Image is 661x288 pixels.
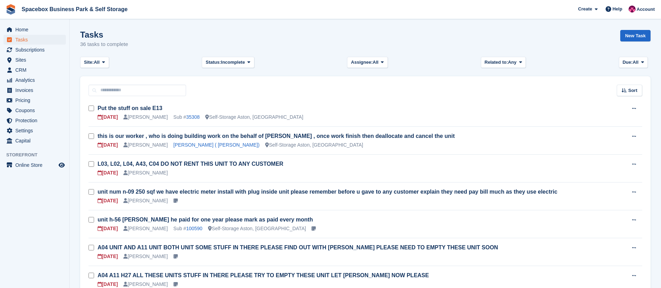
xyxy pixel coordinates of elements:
[481,57,526,68] button: Related to: Any
[123,114,168,121] div: [PERSON_NAME]
[98,133,455,139] a: this is our worker , who is doing building work on the behalf of [PERSON_NAME] , once work finish...
[15,45,57,55] span: Subscriptions
[186,226,202,231] a: 100590
[3,55,66,65] a: menu
[123,225,168,232] div: [PERSON_NAME]
[3,95,66,105] a: menu
[629,6,636,13] img: Avishka Chauhan
[633,59,639,66] span: All
[15,136,57,146] span: Capital
[123,197,168,204] div: [PERSON_NAME]
[208,225,306,232] div: Self-Storage Aston, [GEOGRAPHIC_DATA]
[174,142,260,148] a: [PERSON_NAME] ( [PERSON_NAME])
[98,169,118,177] div: [DATE]
[3,106,66,115] a: menu
[508,59,517,66] span: Any
[123,253,168,260] div: [PERSON_NAME]
[347,57,388,68] button: Assignee: All
[98,272,429,278] a: A04 A11 H27 ALL THESE UNITS STUFF IN THERE PLEASE TRY TO EMPTY THESE UNIT LET [PERSON_NAME] NOW P...
[186,114,200,120] a: 35308
[15,55,57,65] span: Sites
[578,6,592,13] span: Create
[98,141,118,149] div: [DATE]
[613,6,622,13] span: Help
[15,160,57,170] span: Online Store
[15,85,57,95] span: Invoices
[3,85,66,95] a: menu
[373,59,379,66] span: All
[80,57,109,68] button: Site: All
[619,57,648,68] button: Due: All
[98,225,118,232] div: [DATE]
[3,136,66,146] a: menu
[351,59,372,66] span: Assignee:
[98,105,162,111] a: Put the stuff on sale E13
[98,189,558,195] a: unit num n-09 250 sqf we have electric meter install with plug inside unit please remember before...
[3,116,66,125] a: menu
[98,244,498,250] a: A04 UNIT AND A11 UNIT BOTH UNIT SOME STUFF IN THERE PLEASE FIND OUT WITH [PERSON_NAME] PLEASE NEE...
[15,95,57,105] span: Pricing
[98,161,283,167] a: L03, L02, L04, A43, C04 DO NOT RENT THIS UNIT TO ANY CUSTOMER
[123,169,168,177] div: [PERSON_NAME]
[485,59,508,66] span: Related to:
[206,59,221,66] span: Status:
[628,87,637,94] span: Sort
[15,126,57,135] span: Settings
[15,106,57,115] span: Coupons
[3,160,66,170] a: menu
[15,25,57,34] span: Home
[221,59,245,66] span: Incomplete
[174,114,200,121] div: Sub #
[15,116,57,125] span: Protection
[205,114,303,121] div: Self-Storage Aston, [GEOGRAPHIC_DATA]
[637,6,655,13] span: Account
[57,161,66,169] a: Preview store
[98,217,313,223] a: unit h-56 [PERSON_NAME] he paid for one year please mark as paid every month
[174,225,202,232] div: Sub #
[3,75,66,85] a: menu
[6,151,69,158] span: Storefront
[265,141,363,149] div: Self-Storage Aston, [GEOGRAPHIC_DATA]
[19,3,130,15] a: Spacebox Business Park & Self Storage
[3,25,66,34] a: menu
[15,65,57,75] span: CRM
[80,30,128,39] h1: Tasks
[15,75,57,85] span: Analytics
[98,281,118,288] div: [DATE]
[98,197,118,204] div: [DATE]
[3,65,66,75] a: menu
[3,45,66,55] a: menu
[123,141,168,149] div: [PERSON_NAME]
[620,30,651,41] a: New Task
[123,281,168,288] div: [PERSON_NAME]
[98,253,118,260] div: [DATE]
[623,59,633,66] span: Due:
[80,40,128,48] p: 36 tasks to complete
[15,35,57,45] span: Tasks
[6,4,16,15] img: stora-icon-8386f47178a22dfd0bd8f6a31ec36ba5ce8667c1dd55bd0f319d3a0aa187defe.svg
[3,35,66,45] a: menu
[98,114,118,121] div: [DATE]
[94,59,100,66] span: All
[3,126,66,135] a: menu
[84,59,94,66] span: Site:
[202,57,254,68] button: Status: Incomplete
